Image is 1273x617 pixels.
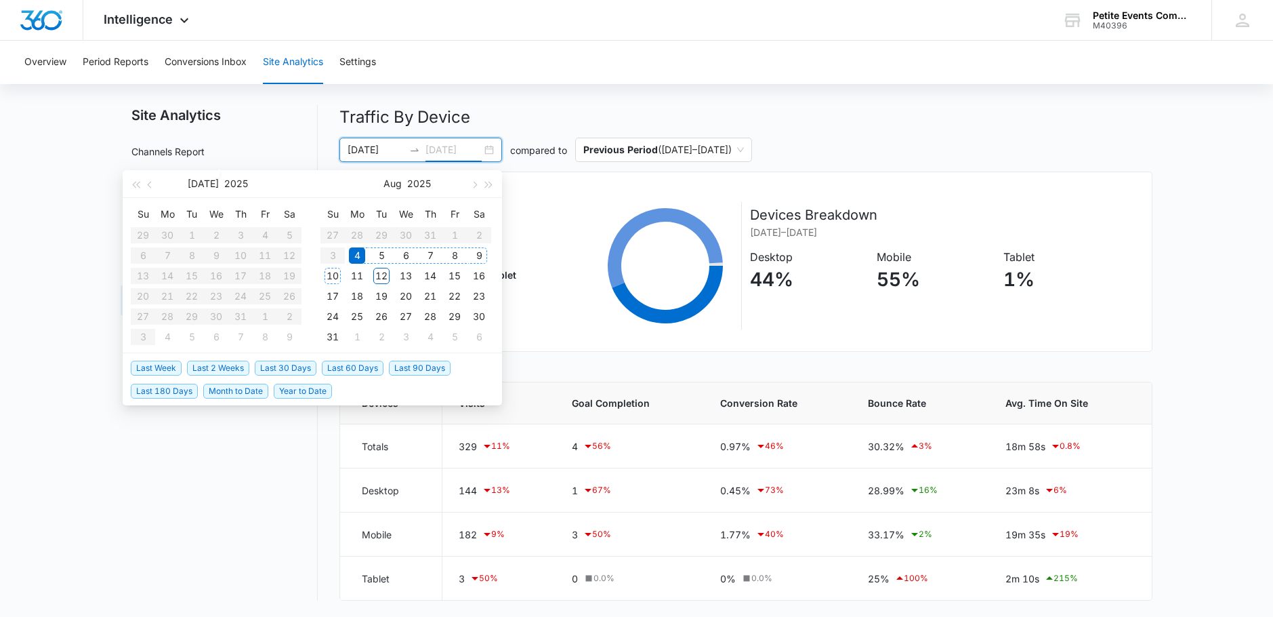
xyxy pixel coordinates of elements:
p: 55% [877,265,994,294]
td: 2025-08-06 [394,245,418,266]
td: 2025-08-08 [253,327,277,347]
td: 2025-08-06 [204,327,228,347]
td: 2025-08-07 [228,327,253,347]
td: 2025-08-29 [442,306,467,327]
div: 1 [349,329,365,345]
div: 23m 8s [1005,482,1130,498]
div: 16 [471,268,487,284]
div: 30.32% [868,438,973,454]
td: 2025-08-13 [394,266,418,286]
td: 2025-08-10 [320,266,345,286]
span: Conversion Rate [720,396,835,410]
span: Last 90 Days [389,361,451,376]
div: 12 [373,268,390,284]
th: Mo [155,203,180,225]
span: Bounce Rate [868,396,973,410]
div: 5 [184,329,200,345]
span: to [409,144,420,155]
td: 2025-08-14 [418,266,442,286]
th: Fr [253,203,277,225]
input: Start date [348,142,404,157]
div: 18 [349,288,365,304]
div: 1.77% [720,526,835,542]
td: 2025-08-11 [345,266,369,286]
div: 0.45% [720,482,835,498]
span: Last 30 Days [255,361,316,376]
td: 2025-09-04 [418,327,442,347]
div: 13 % [482,482,510,498]
div: 19 % [1050,526,1079,542]
td: 2025-08-31 [320,327,345,347]
div: 9 [471,247,487,264]
button: Conversions Inbox [165,41,247,84]
div: 16 % [909,482,938,498]
td: Mobile [340,513,442,557]
td: 2025-08-17 [320,286,345,306]
span: Intelligence [104,12,173,26]
div: 73 % [755,482,784,498]
div: 6 % [1044,482,1067,498]
div: account name [1093,10,1192,21]
td: 2025-08-23 [467,286,491,306]
th: Fr [442,203,467,225]
div: 14 [422,268,438,284]
span: Month to Date [203,384,268,399]
td: 2025-08-20 [394,286,418,306]
button: Overview [24,41,66,84]
td: 2025-08-08 [442,245,467,266]
p: Devices Breakdown [750,205,1130,225]
div: 4 [422,329,438,345]
div: 3 % [909,438,932,454]
span: Goal Completion [572,396,688,410]
div: 19m 35s [1005,526,1130,542]
div: 8 [257,329,273,345]
button: Period Reports [83,41,148,84]
td: 2025-09-05 [442,327,467,347]
div: 3 [488,282,516,296]
button: 2025 [224,170,248,197]
p: compared to [510,143,567,157]
th: Su [320,203,345,225]
div: 5 [373,247,390,264]
p: Mobile [877,249,994,265]
div: 50 % [583,526,611,542]
td: 2025-09-06 [467,327,491,347]
button: Site Analytics [263,41,323,84]
div: 0.97% [720,438,835,454]
td: 2025-08-09 [467,245,491,266]
span: Last 60 Days [322,361,383,376]
th: Sa [277,203,301,225]
div: 19 [373,288,390,304]
span: ( [DATE] – [DATE] ) [583,138,744,161]
div: 17 [325,288,341,304]
td: 2025-08-19 [369,286,394,306]
div: 13 [398,268,414,284]
td: 2025-08-05 [369,245,394,266]
p: Traffic By Device [339,105,1152,130]
div: 0.0 % [740,572,772,584]
a: Channels Report [131,144,205,159]
td: 2025-08-16 [467,266,491,286]
div: 28 [422,308,438,325]
div: 9 % [482,526,505,542]
div: 9 [281,329,297,345]
div: 40 % [755,526,784,542]
th: Su [131,203,155,225]
span: Last Week [131,361,182,376]
div: 23 [471,288,487,304]
div: 56 % [583,438,611,454]
div: 2 [373,329,390,345]
th: Sa [467,203,491,225]
div: 7 [232,329,249,345]
div: 21 [422,288,438,304]
span: swap-right [409,144,420,155]
div: 27 [398,308,414,325]
td: 2025-08-30 [467,306,491,327]
div: 3 [459,570,539,586]
td: 2025-08-22 [442,286,467,306]
p: 44% [750,265,867,294]
td: Desktop [340,469,442,513]
div: 50 % [469,570,498,586]
div: 6 [398,247,414,264]
p: 1% [1003,265,1121,294]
